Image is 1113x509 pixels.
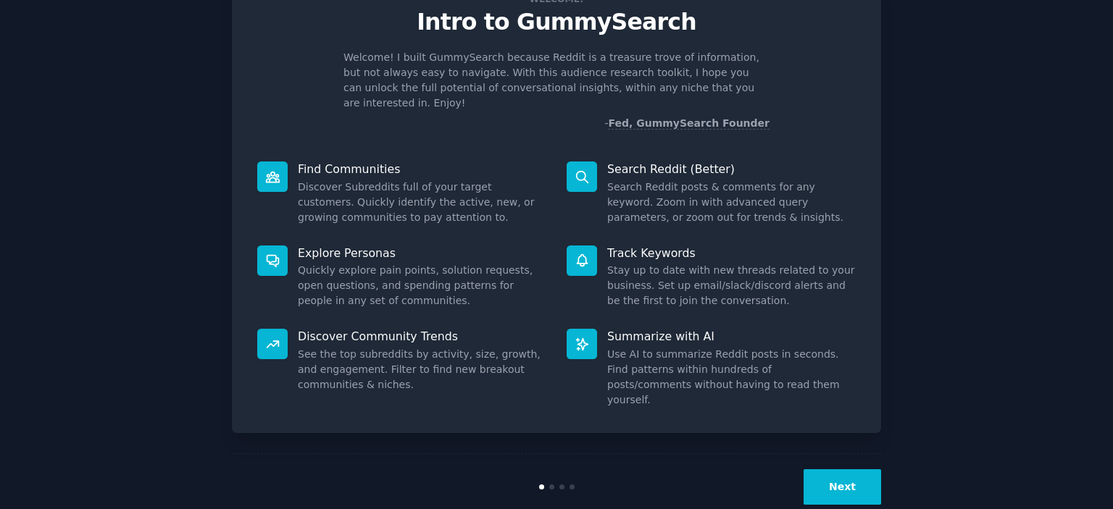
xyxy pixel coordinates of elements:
[608,117,770,130] a: Fed, GummySearch Founder
[343,50,770,111] p: Welcome! I built GummySearch because Reddit is a treasure trove of information, but not always ea...
[298,161,546,177] p: Find Communities
[604,116,770,131] div: -
[247,9,866,35] p: Intro to GummySearch
[298,245,546,261] p: Explore Personas
[298,347,546,392] dd: See the top subreddits by activity, size, growth, and engagement. Filter to find new breakout com...
[607,161,856,177] p: Search Reddit (Better)
[607,180,856,225] dd: Search Reddit posts & comments for any keyword. Zoom in with advanced query parameters, or zoom o...
[607,263,856,308] dd: Stay up to date with new threads related to your business. Set up email/slack/discord alerts and ...
[298,263,546,308] dd: Quickly explore pain points, solution requests, open questions, and spending patterns for people ...
[607,347,856,408] dd: Use AI to summarize Reddit posts in seconds. Find patterns within hundreds of posts/comments with...
[298,329,546,344] p: Discover Community Trends
[607,245,856,261] p: Track Keywords
[298,180,546,225] dd: Discover Subreddits full of your target customers. Quickly identify the active, new, or growing c...
[804,469,881,505] button: Next
[607,329,856,344] p: Summarize with AI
